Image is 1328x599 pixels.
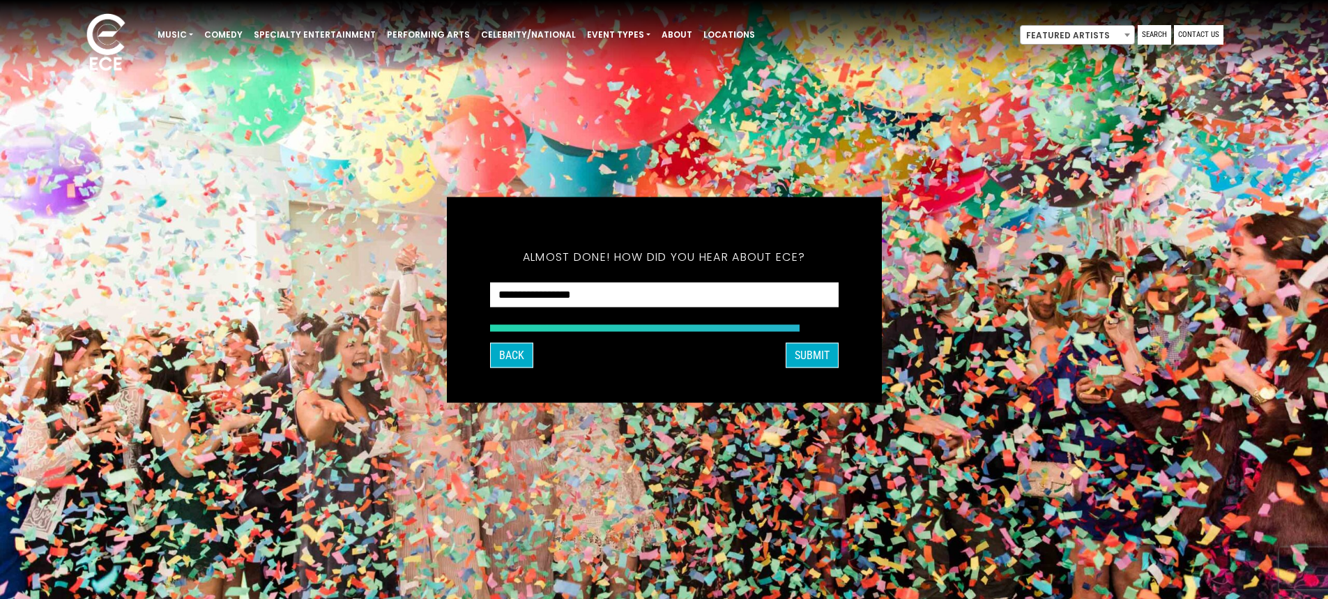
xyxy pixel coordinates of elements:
a: Contact Us [1174,25,1223,45]
a: Search [1138,25,1171,45]
span: Featured Artists [1020,25,1135,45]
h5: Almost done! How did you hear about ECE? [490,232,839,282]
a: About [656,23,698,47]
span: Featured Artists [1021,26,1134,45]
img: ece_new_logo_whitev2-1.png [71,10,141,77]
a: Music [152,23,199,47]
select: How did you hear about ECE [490,282,839,308]
a: Event Types [581,23,656,47]
button: Back [490,342,533,367]
a: Celebrity/National [475,23,581,47]
a: Specialty Entertainment [248,23,381,47]
button: SUBMIT [786,342,839,367]
a: Comedy [199,23,248,47]
a: Performing Arts [381,23,475,47]
a: Locations [698,23,761,47]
